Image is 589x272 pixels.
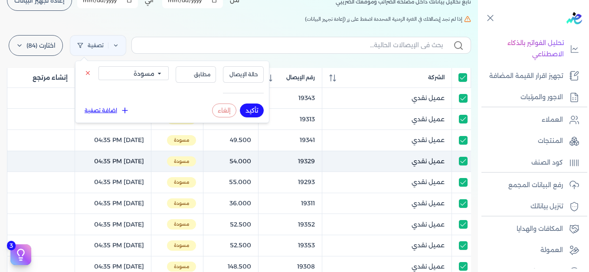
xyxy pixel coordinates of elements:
[139,41,443,50] input: بحث في الإيصالات الحالية...
[520,92,563,103] p: الاجور والمرتبات
[203,172,259,193] td: 55.000
[70,35,126,56] a: تصفية
[329,241,445,250] a: عميل نقدي
[517,223,563,235] p: المكافات والهدايا
[167,219,196,230] span: مسودة
[223,66,264,83] button: حالة الإيصال
[181,71,211,78] span: مطابق
[428,74,445,81] span: الشركة
[167,135,196,146] span: مسودة
[329,157,445,166] a: عميل نقدي
[412,262,445,271] span: عميل نقدي
[412,220,445,229] span: عميل نقدي
[478,111,584,129] a: العملاء
[167,262,196,272] span: مسودة
[542,114,563,126] p: العملاء
[538,136,563,147] p: المنتجات
[258,130,322,151] td: 19341
[81,105,133,116] button: اضافة تصفية
[329,220,445,229] a: عميل نقدي
[478,67,584,85] a: تجهيز اقرار القيمة المضافة
[305,15,462,23] span: إذا لم تجد إيصالاتك في الفترة الزمنية المحددة اضغط على زر (إعادة تجهيز البيانات)
[478,176,584,194] a: رفع البيانات المجمع
[10,244,31,265] button: 3
[75,214,151,235] td: [DATE] 04:35 PM
[75,130,151,151] td: [DATE] 04:35 PM
[478,198,584,216] a: تنزيل بياناتك
[258,235,322,256] td: 19353
[258,214,322,235] td: 19352
[412,241,445,250] span: عميل نقدي
[203,151,259,172] td: 54.000
[212,104,236,117] button: إلغاء
[9,35,63,56] label: اختارت (84)
[229,71,258,78] span: حالة الإيصال
[478,132,584,150] a: المنتجات
[258,193,322,214] td: 19311
[258,87,322,109] td: 19343
[203,214,259,235] td: 52.500
[258,151,322,172] td: 19329
[478,154,584,172] a: كود الصنف
[329,262,445,271] a: عميل نقدي
[530,201,563,212] p: تنزيل بياناتك
[167,177,196,188] span: مسودة
[566,12,582,24] img: logo
[329,136,445,145] a: عميل نقدي
[478,220,584,238] a: المكافات والهدايا
[329,178,445,187] a: عميل نقدي
[75,193,151,214] td: [DATE] 04:35 PM
[412,157,445,166] span: عميل نقدي
[258,172,322,193] td: 19293
[531,157,563,168] p: كود الصنف
[203,193,259,214] td: 36.000
[489,71,563,82] p: تجهيز اقرار القيمة المضافة
[482,38,564,60] p: تحليل الفواتير بالذكاء الاصطناعي
[329,199,445,208] a: عميل نقدي
[176,66,216,83] button: مطابق
[478,34,584,63] a: تحليل الفواتير بالذكاء الاصطناعي
[167,156,196,167] span: مسودة
[240,104,264,117] button: تأكيد
[167,240,196,251] span: مسودة
[33,73,68,82] span: إنشاء مرتجع
[75,235,151,256] td: [DATE] 04:35 PM
[478,88,584,107] a: الاجور والمرتبات
[75,151,151,172] td: [DATE] 04:35 PM
[167,198,196,209] span: مسودة
[258,109,322,130] td: 19313
[412,94,445,103] span: عميل نقدي
[203,130,259,151] td: 49.500
[540,245,563,256] p: العمولة
[412,115,445,124] span: عميل نقدي
[7,241,16,250] span: 3
[329,94,445,103] a: عميل نقدي
[508,180,563,191] p: رفع البيانات المجمع
[412,136,445,145] span: عميل نقدي
[412,199,445,208] span: عميل نقدي
[412,178,445,187] span: عميل نقدي
[478,241,584,259] a: العمولة
[329,115,445,124] a: عميل نقدي
[203,235,259,256] td: 52.500
[75,172,151,193] td: [DATE] 04:35 PM
[286,74,315,81] span: رقم الإيصال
